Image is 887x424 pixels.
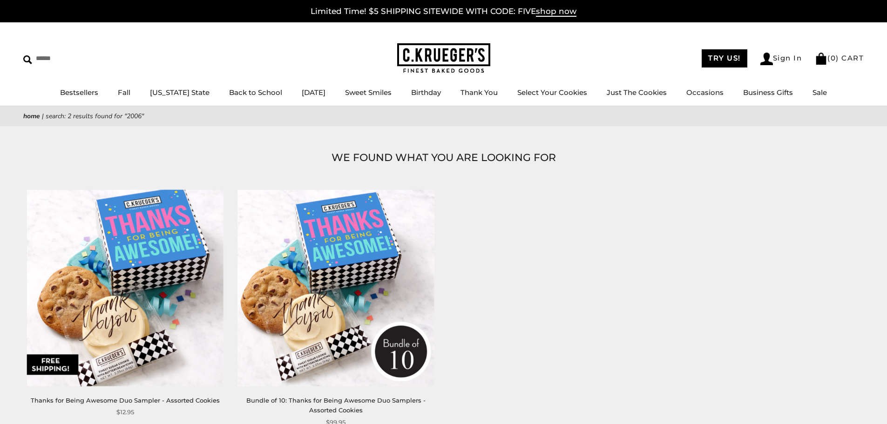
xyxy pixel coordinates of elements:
a: Bundle of 10: Thanks for Being Awesome Duo Samplers - Assorted Cookies [246,397,426,414]
img: Bag [815,53,827,65]
a: Select Your Cookies [517,88,587,97]
img: Search [23,55,32,64]
a: [US_STATE] State [150,88,210,97]
img: Account [760,53,773,65]
a: Sale [813,88,827,97]
a: [DATE] [302,88,325,97]
span: $12.95 [116,407,134,417]
img: Bundle of 10: Thanks for Being Awesome Duo Samplers - Assorted Cookies [237,189,434,386]
a: Birthday [411,88,441,97]
span: shop now [536,7,576,17]
a: (0) CART [815,54,864,62]
a: Fall [118,88,130,97]
a: Sweet Smiles [345,88,392,97]
a: Business Gifts [743,88,793,97]
a: Home [23,112,40,121]
input: Search [23,51,134,66]
a: Back to School [229,88,282,97]
a: Limited Time! $5 SHIPPING SITEWIDE WITH CODE: FIVEshop now [311,7,576,17]
h1: WE FOUND WHAT YOU ARE LOOKING FOR [37,149,850,166]
a: TRY US! [702,49,747,67]
img: Thanks for Being Awesome Duo Sampler - Assorted Cookies [27,189,223,386]
nav: breadcrumbs [23,111,864,121]
a: Just The Cookies [607,88,667,97]
span: Search: 2 results found for "2006" [46,112,144,121]
a: Thanks for Being Awesome Duo Sampler - Assorted Cookies [31,397,220,404]
img: C.KRUEGER'S [397,43,490,74]
a: Sign In [760,53,802,65]
span: 0 [831,54,836,62]
span: | [42,112,44,121]
a: Occasions [686,88,724,97]
a: Thank You [460,88,498,97]
a: Bestsellers [60,88,98,97]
